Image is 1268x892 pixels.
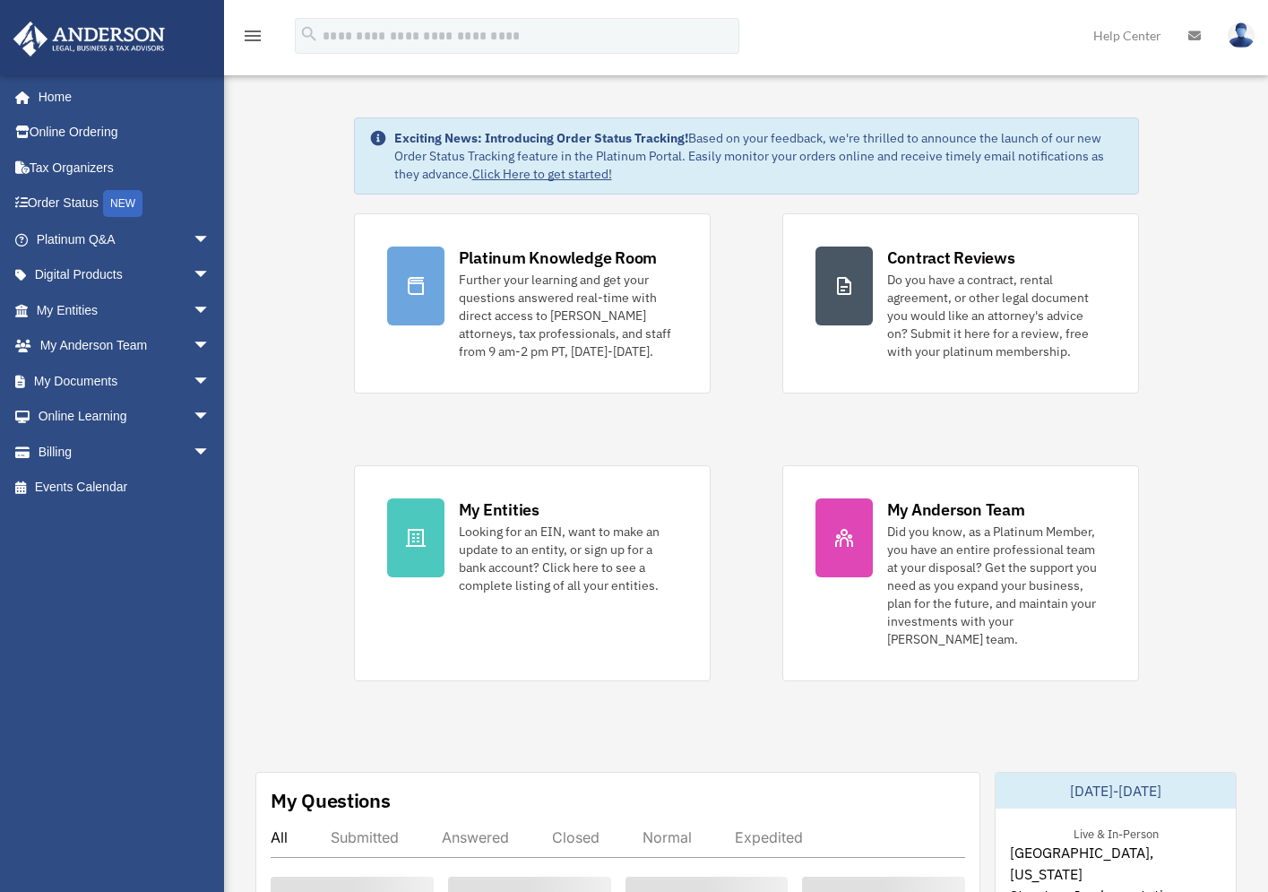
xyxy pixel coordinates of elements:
div: Expedited [735,828,803,846]
div: All [271,828,288,846]
div: My Entities [459,498,539,521]
a: Billingarrow_drop_down [13,434,237,470]
span: arrow_drop_down [193,292,229,329]
span: arrow_drop_down [193,434,229,471]
img: User Pic [1228,22,1255,48]
strong: Exciting News: Introducing Order Status Tracking! [394,130,688,146]
div: Contract Reviews [887,247,1015,269]
a: Online Learningarrow_drop_down [13,399,237,435]
img: Anderson Advisors Platinum Portal [8,22,170,56]
a: Online Ordering [13,115,237,151]
span: arrow_drop_down [193,221,229,258]
div: Do you have a contract, rental agreement, or other legal document you would like an attorney's ad... [887,271,1106,360]
a: Platinum Q&Aarrow_drop_down [13,221,237,257]
span: arrow_drop_down [193,257,229,294]
div: Further your learning and get your questions answered real-time with direct access to [PERSON_NAM... [459,271,677,360]
div: Based on your feedback, we're thrilled to announce the launch of our new Order Status Tracking fe... [394,129,1124,183]
div: Normal [643,828,692,846]
a: Digital Productsarrow_drop_down [13,257,237,293]
a: Order StatusNEW [13,186,237,222]
span: arrow_drop_down [193,363,229,400]
a: My Entitiesarrow_drop_down [13,292,237,328]
a: Click Here to get started! [472,166,612,182]
div: My Anderson Team [887,498,1025,521]
span: arrow_drop_down [193,328,229,365]
div: [DATE]-[DATE] [996,773,1236,809]
div: Answered [442,828,509,846]
div: Platinum Knowledge Room [459,247,658,269]
div: Submitted [331,828,399,846]
div: Live & In-Person [1059,823,1173,842]
a: Tax Organizers [13,150,237,186]
a: Platinum Knowledge Room Further your learning and get your questions answered real-time with dire... [354,213,711,394]
a: My Documentsarrow_drop_down [13,363,237,399]
i: search [299,24,319,44]
div: Looking for an EIN, want to make an update to an entity, or sign up for a bank account? Click her... [459,523,677,594]
div: Closed [552,828,599,846]
a: menu [242,31,263,47]
a: My Anderson Teamarrow_drop_down [13,328,237,364]
div: My Questions [271,787,391,814]
span: [GEOGRAPHIC_DATA], [US_STATE] [1010,842,1221,885]
i: menu [242,25,263,47]
a: My Anderson Team Did you know, as a Platinum Member, you have an entire professional team at your... [782,465,1139,681]
a: Contract Reviews Do you have a contract, rental agreement, or other legal document you would like... [782,213,1139,394]
a: My Entities Looking for an EIN, want to make an update to an entity, or sign up for a bank accoun... [354,465,711,681]
a: Events Calendar [13,470,237,506]
a: Home [13,79,229,115]
div: Did you know, as a Platinum Member, you have an entire professional team at your disposal? Get th... [887,523,1106,648]
div: NEW [103,190,142,217]
span: arrow_drop_down [193,399,229,436]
